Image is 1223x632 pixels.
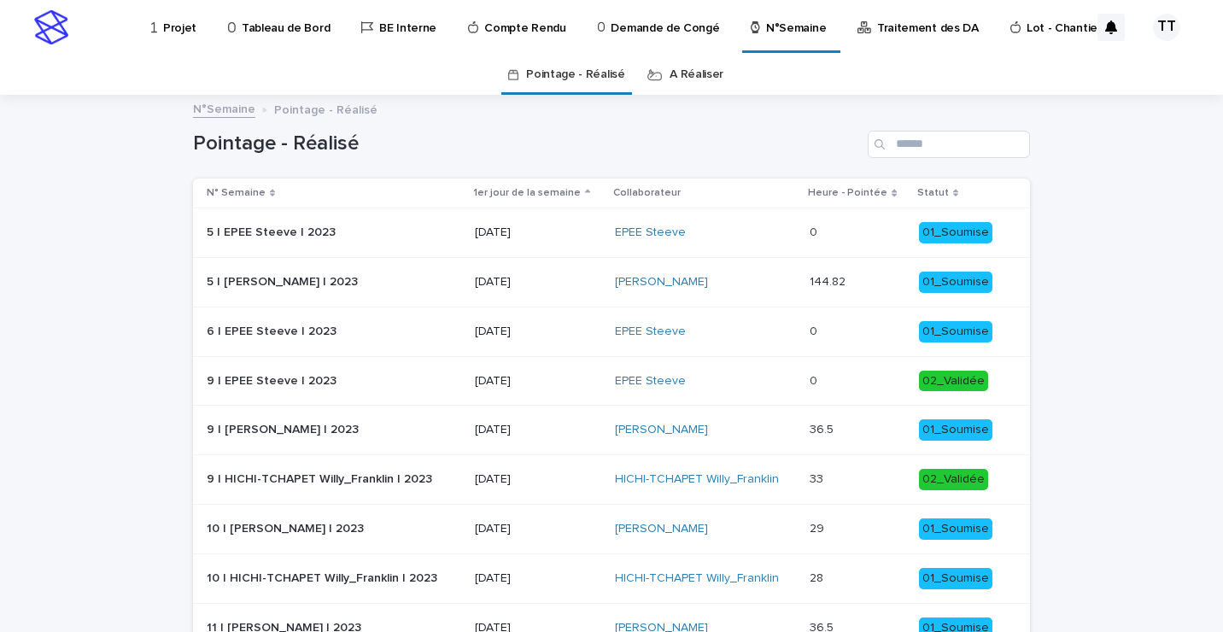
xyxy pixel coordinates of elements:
div: 01_Soumise [919,222,992,243]
tr: 6 | EPEE Steeve | 20236 | EPEE Steeve | 2023 [DATE]EPEE Steeve 00 01_Soumise [193,307,1030,356]
p: 5 | [PERSON_NAME] | 2023 [207,272,361,290]
div: TT [1153,14,1180,41]
p: 9 | HICHI-TCHAPET Willy_Franklin | 2023 [207,469,436,487]
p: 9 | [PERSON_NAME] | 2023 [207,419,362,437]
tr: 5 | EPEE Steeve | 20235 | EPEE Steeve | 2023 [DATE]EPEE Steeve 00 01_Soumise [193,208,1030,258]
p: Collaborateur [613,184,681,202]
a: N°Semaine [193,98,255,118]
p: [DATE] [475,423,601,437]
a: [PERSON_NAME] [615,423,708,437]
p: N° Semaine [207,184,266,202]
p: 0 [810,321,821,339]
input: Search [868,131,1030,158]
tr: 10 | [PERSON_NAME] | 202310 | [PERSON_NAME] | 2023 [DATE][PERSON_NAME] 2929 01_Soumise [193,504,1030,553]
a: [PERSON_NAME] [615,522,708,536]
p: [DATE] [475,225,601,240]
p: 6 | EPEE Steeve | 2023 [207,321,340,339]
a: [PERSON_NAME] [615,275,708,290]
p: 29 [810,518,828,536]
a: A Réaliser [670,55,723,95]
p: 144.82 [810,272,849,290]
a: EPEE Steeve [615,325,686,339]
a: HICHI-TCHAPET Willy_Franklin [615,571,779,586]
a: Pointage - Réalisé [526,55,624,95]
div: 01_Soumise [919,419,992,441]
p: [DATE] [475,571,601,586]
p: 10 | HICHI-TCHAPET Willy_Franklin | 2023 [207,568,441,586]
tr: 9 | [PERSON_NAME] | 20239 | [PERSON_NAME] | 2023 [DATE][PERSON_NAME] 36.536.5 01_Soumise [193,406,1030,455]
p: Pointage - Réalisé [274,99,377,118]
p: 0 [810,371,821,389]
p: [DATE] [475,275,601,290]
tr: 10 | HICHI-TCHAPET Willy_Franklin | 202310 | HICHI-TCHAPET Willy_Franklin | 2023 [DATE]HICHI-TCHA... [193,553,1030,603]
p: 5 | EPEE Steeve | 2023 [207,222,339,240]
img: stacker-logo-s-only.png [34,10,68,44]
div: 01_Soumise [919,518,992,540]
tr: 5 | [PERSON_NAME] | 20235 | [PERSON_NAME] | 2023 [DATE][PERSON_NAME] 144.82144.82 01_Soumise [193,257,1030,307]
a: HICHI-TCHAPET Willy_Franklin [615,472,779,487]
a: EPEE Steeve [615,374,686,389]
h1: Pointage - Réalisé [193,132,861,156]
p: Heure - Pointée [808,184,887,202]
p: Statut [917,184,949,202]
tr: 9 | EPEE Steeve | 20239 | EPEE Steeve | 2023 [DATE]EPEE Steeve 00 02_Validée [193,356,1030,406]
p: 1er jour de la semaine [473,184,581,202]
p: 0 [810,222,821,240]
p: [DATE] [475,325,601,339]
tr: 9 | HICHI-TCHAPET Willy_Franklin | 20239 | HICHI-TCHAPET Willy_Franklin | 2023 [DATE]HICHI-TCHAPE... [193,455,1030,505]
div: 01_Soumise [919,272,992,293]
p: [DATE] [475,374,601,389]
p: 9 | EPEE Steeve | 2023 [207,371,340,389]
p: 28 [810,568,827,586]
p: 10 | [PERSON_NAME] | 2023 [207,518,367,536]
div: 02_Validée [919,469,988,490]
p: 33 [810,469,827,487]
a: EPEE Steeve [615,225,686,240]
p: [DATE] [475,472,601,487]
div: 02_Validée [919,371,988,392]
div: 01_Soumise [919,321,992,342]
div: 01_Soumise [919,568,992,589]
p: [DATE] [475,522,601,536]
p: 36.5 [810,419,837,437]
